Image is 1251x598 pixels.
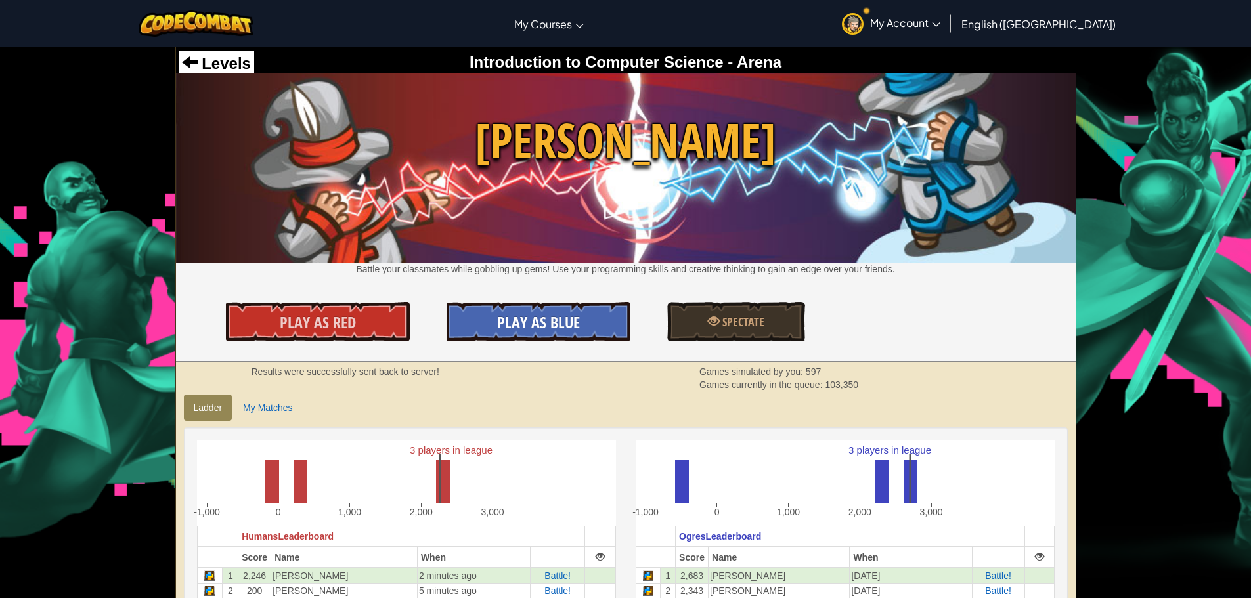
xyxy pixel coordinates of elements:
[417,568,530,584] td: 2 minutes ago
[544,586,571,596] a: Battle!
[848,507,871,517] text: 2,000
[714,507,719,517] text: 0
[706,531,762,542] span: Leaderboard
[985,570,1011,581] a: Battle!
[667,302,805,341] a: Spectate
[275,507,280,517] text: 0
[223,568,238,584] td: 1
[661,583,676,598] td: 2
[338,507,361,517] text: 1,000
[850,568,972,584] td: [DATE]
[280,312,356,333] span: Play As Red
[223,583,238,598] td: 2
[417,547,530,568] th: When
[238,547,271,568] th: Score
[661,568,676,584] td: 1
[679,531,705,542] span: Ogres
[709,583,850,598] td: [PERSON_NAME]
[870,16,940,30] span: My Account
[676,583,709,598] td: 2,343
[724,53,781,71] span: - Arena
[709,547,850,568] th: Name
[176,73,1076,262] img: Wakka Maul
[699,379,825,390] span: Games currently in the queue:
[835,3,947,44] a: My Account
[636,583,661,598] td: Python
[676,568,709,584] td: 2,683
[197,583,223,598] td: Python
[417,583,530,598] td: 5 minutes ago
[699,366,806,377] span: Games simulated by you:
[176,107,1076,175] span: [PERSON_NAME]
[271,583,418,598] td: [PERSON_NAME]
[410,444,493,456] text: 3 players in league
[636,568,661,584] td: Python
[278,531,334,542] span: Leaderboard
[470,53,724,71] span: Introduction to Computer Science
[825,379,858,390] span: 103,350
[955,6,1122,41] a: English ([GEOGRAPHIC_DATA])
[194,507,220,517] text: -1,000
[252,366,439,377] strong: Results were successfully sent back to server!
[709,568,850,584] td: [PERSON_NAME]
[271,568,418,584] td: [PERSON_NAME]
[919,507,942,517] text: 3,000
[850,547,972,568] th: When
[238,583,271,598] td: 200
[720,314,764,330] span: Spectate
[508,6,590,41] a: My Courses
[481,507,504,517] text: 3,000
[176,263,1076,276] p: Battle your classmates while gobbling up gems! Use your programming skills and creative thinking ...
[514,17,572,31] span: My Courses
[409,507,432,517] text: 2,000
[776,507,799,517] text: 1,000
[850,583,972,598] td: [DATE]
[238,568,271,584] td: 2,246
[848,444,931,456] text: 3 players in league
[197,568,223,584] td: Python
[544,570,571,581] a: Battle!
[182,54,251,72] a: Levels
[198,54,251,72] span: Levels
[271,547,418,568] th: Name
[242,531,278,542] span: Humans
[184,395,232,421] a: Ladder
[139,10,253,37] img: CodeCombat logo
[842,13,864,35] img: avatar
[961,17,1116,31] span: English ([GEOGRAPHIC_DATA])
[632,507,659,517] text: -1,000
[233,395,302,421] a: My Matches
[806,366,821,377] span: 597
[985,586,1011,596] a: Battle!
[497,312,580,333] span: Play As Blue
[676,547,709,568] th: Score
